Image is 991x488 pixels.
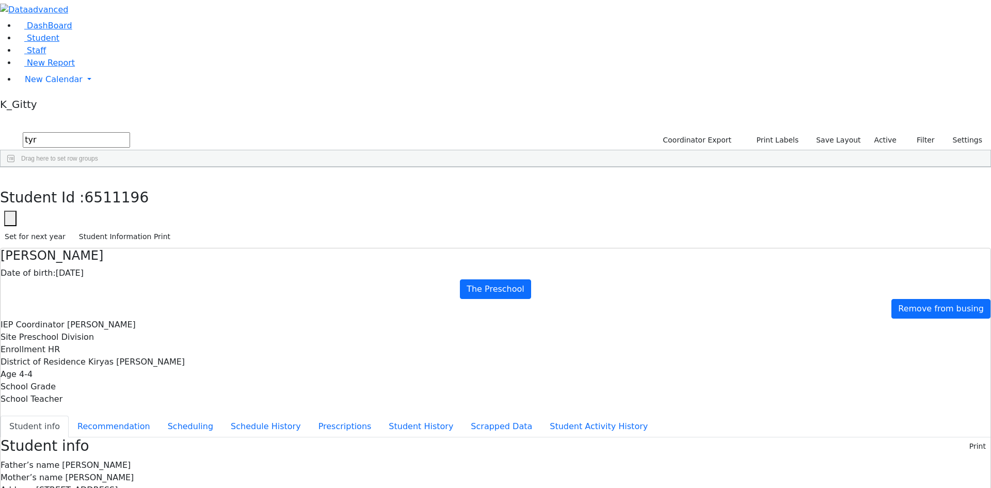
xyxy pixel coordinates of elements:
button: Print [965,438,990,454]
label: Enrollment [1,343,45,356]
span: HR [48,344,60,354]
span: Kiryas [PERSON_NAME] [88,357,185,367]
button: Scrapped Data [462,416,541,437]
a: New Calendar [17,69,991,90]
label: Age [1,368,17,381]
label: IEP Coordinator [1,319,65,331]
a: The Preschool [460,279,531,299]
a: New Report [17,58,75,68]
span: Student [27,33,59,43]
a: Student [17,33,59,43]
span: [PERSON_NAME] [62,460,131,470]
label: Date of birth: [1,267,56,279]
button: Coordinator Export [656,132,736,148]
button: Print Labels [744,132,803,148]
button: Student Activity History [541,416,657,437]
label: School Grade [1,381,56,393]
span: [PERSON_NAME] [67,320,136,329]
label: School Teacher [1,393,62,405]
span: DashBoard [27,21,72,30]
span: Staff [27,45,46,55]
span: 4-4 [19,369,33,379]
button: Schedule History [222,416,310,437]
span: Preschool Division [19,332,94,342]
button: Prescriptions [310,416,380,437]
a: Remove from busing [891,299,990,319]
button: Settings [939,132,987,148]
span: [PERSON_NAME] [65,473,134,482]
label: Mother’s name [1,471,62,484]
button: Student info [1,416,69,437]
div: [DATE] [1,267,990,279]
label: Site [1,331,17,343]
button: Recommendation [69,416,159,437]
button: Student History [380,416,462,437]
label: Active [870,132,901,148]
a: DashBoard [17,21,72,30]
span: Drag here to set row groups [21,155,98,162]
span: Remove from busing [898,304,984,313]
button: Scheduling [159,416,222,437]
label: Father’s name [1,459,59,471]
label: District of Residence [1,356,86,368]
button: Filter [903,132,939,148]
a: Staff [17,45,46,55]
span: New Calendar [25,74,83,84]
span: New Report [27,58,75,68]
h3: Student info [1,437,89,455]
span: 6511196 [85,189,149,206]
h4: [PERSON_NAME] [1,248,990,263]
button: Save Layout [811,132,865,148]
input: Search [23,132,130,148]
button: Student Information Print [74,229,175,245]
